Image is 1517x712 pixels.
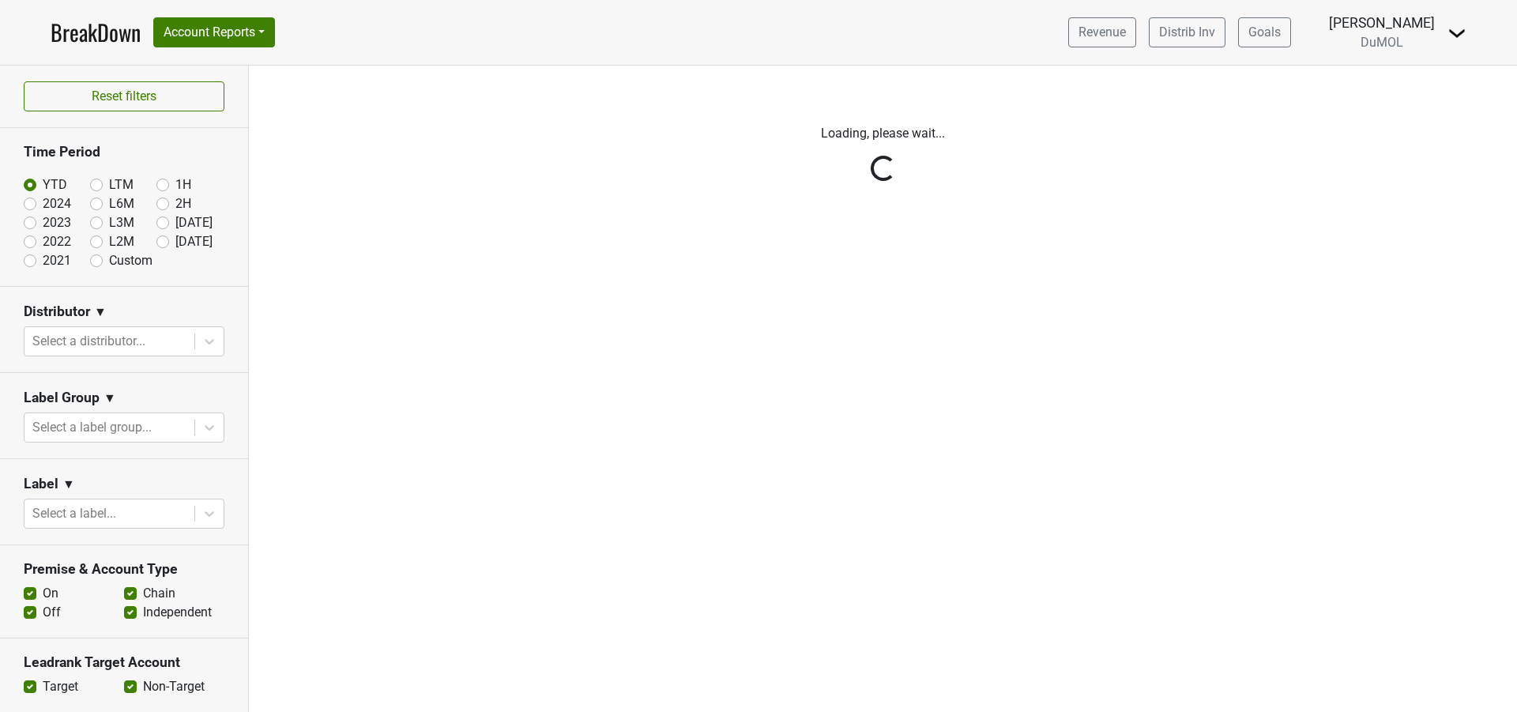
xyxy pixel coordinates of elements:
a: Revenue [1068,17,1136,47]
a: Distrib Inv [1149,17,1225,47]
a: BreakDown [51,16,141,49]
span: DuMOL [1361,35,1403,50]
div: [PERSON_NAME] [1329,13,1435,33]
a: Goals [1238,17,1291,47]
img: Dropdown Menu [1447,24,1466,43]
p: Loading, please wait... [445,124,1322,143]
button: Account Reports [153,17,275,47]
